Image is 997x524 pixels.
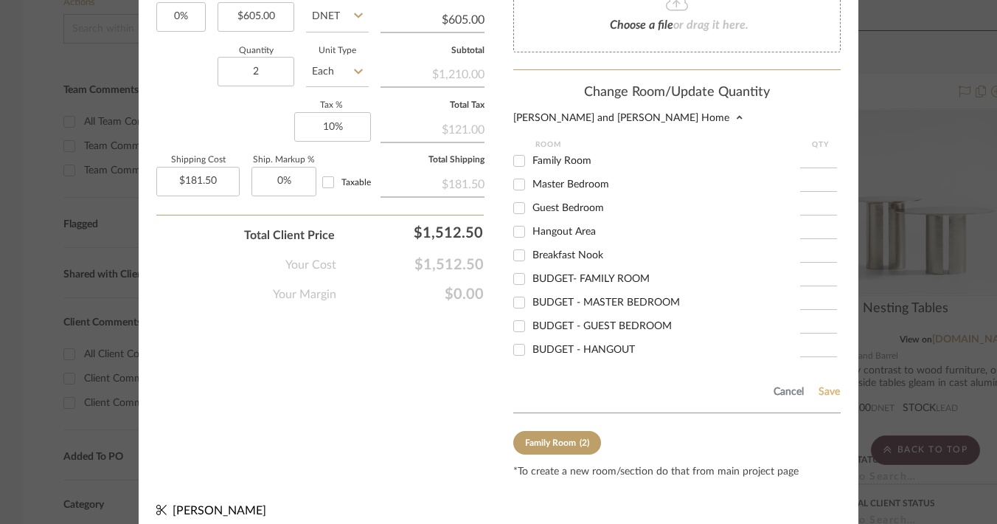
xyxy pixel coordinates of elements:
div: $181.50 [381,170,484,196]
div: Room [535,141,800,149]
label: Unit Type [306,47,369,55]
label: Quantity [218,47,294,55]
span: Family Room [532,156,591,166]
span: Hangout Area [532,227,596,237]
div: QTY [800,141,841,149]
span: BUDGET- FAMILY ROOM [532,274,650,284]
span: Breakfast Nook [532,250,603,261]
span: $0.00 [336,286,484,303]
div: [PERSON_NAME] and [PERSON_NAME] Home [513,113,729,123]
div: $1,210.00 [381,60,484,86]
span: Master Bedroom [532,179,609,190]
label: Total Tax [381,102,484,109]
div: $121.00 [381,115,484,142]
span: Guest Bedroom [532,203,604,213]
div: Change Room/Update Quantity [513,85,841,101]
span: BUDGET - HANGOUT [532,345,635,355]
button: Cancel [773,386,805,398]
span: Choose a file [610,19,673,31]
div: $1,512.50 [342,218,490,247]
span: Your Cost [285,256,336,274]
label: Total Shipping [381,156,484,164]
label: Tax % [294,102,369,109]
div: (2) [580,438,589,448]
label: Ship. Markup % [251,156,316,164]
span: [PERSON_NAME] [173,505,266,517]
span: $1,512.50 [336,256,484,274]
span: or drag it here. [673,19,748,31]
span: Total Client Price [244,227,335,244]
span: BUDGET - MASTER BEDROOM [532,297,680,308]
label: Shipping Cost [156,156,240,164]
span: Taxable [341,178,371,187]
span: Your Margin [273,286,336,303]
div: Family Room [525,438,576,448]
label: Subtotal [381,47,484,55]
span: BUDGET - GUEST BEDROOM [532,321,672,331]
button: Save [818,386,841,398]
div: *To create a new room/section do that from main project page [513,466,841,478]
